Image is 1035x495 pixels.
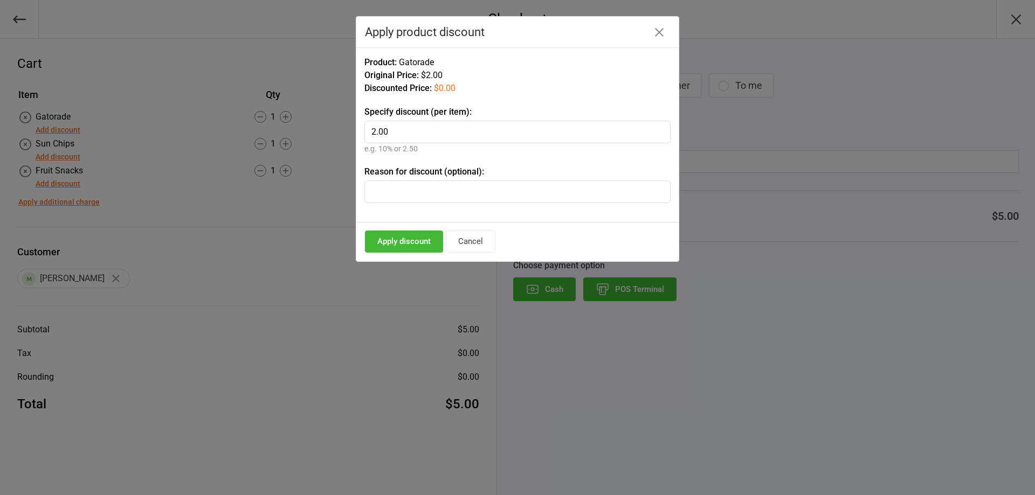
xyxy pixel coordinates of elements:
[364,57,397,67] span: Product:
[446,231,495,253] button: Cancel
[434,83,456,93] span: $0.00
[364,165,671,178] label: Reason for discount (optional):
[364,83,432,93] span: Discounted Price:
[364,70,419,80] span: Original Price:
[365,231,443,253] button: Apply discount
[364,143,671,155] div: e.g. 10% or 2.50
[364,56,671,69] div: Gatorade
[364,69,671,82] div: $2.00
[365,25,670,39] div: Apply product discount
[364,106,671,118] label: Specify discount (per item):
